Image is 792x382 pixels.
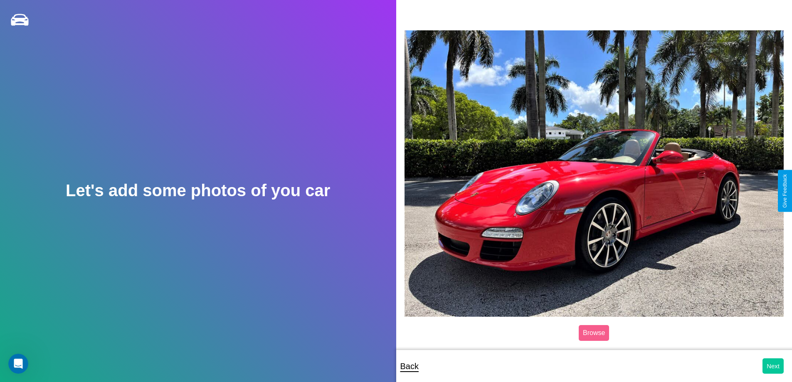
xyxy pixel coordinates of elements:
[405,30,784,316] img: posted
[66,181,330,200] h2: Let's add some photos of you car
[579,325,609,341] label: Browse
[8,354,28,374] iframe: Intercom live chat
[762,358,784,374] button: Next
[400,359,419,374] p: Back
[782,174,788,208] div: Give Feedback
